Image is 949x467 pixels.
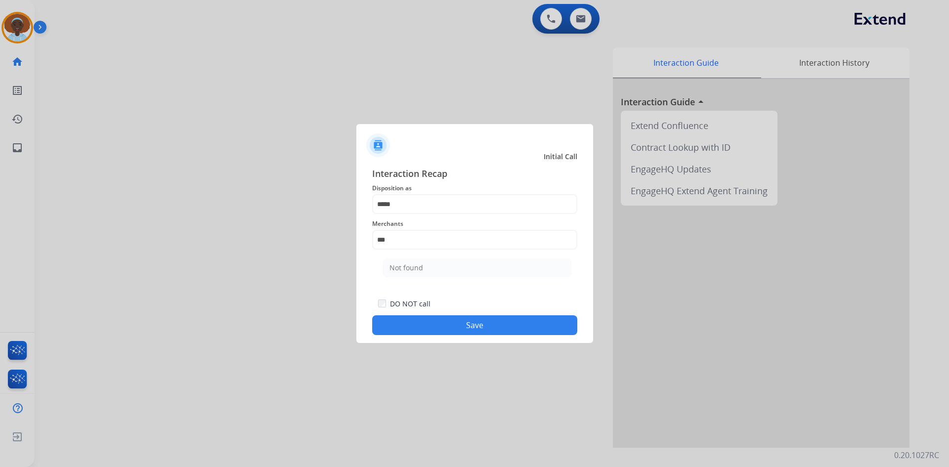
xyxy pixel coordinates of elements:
[544,152,577,162] span: Initial Call
[372,218,577,230] span: Merchants
[390,299,431,309] label: DO NOT call
[366,133,390,157] img: contactIcon
[389,263,423,273] div: Not found
[372,182,577,194] span: Disposition as
[372,167,577,182] span: Interaction Recap
[372,315,577,335] button: Save
[894,449,939,461] p: 0.20.1027RC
